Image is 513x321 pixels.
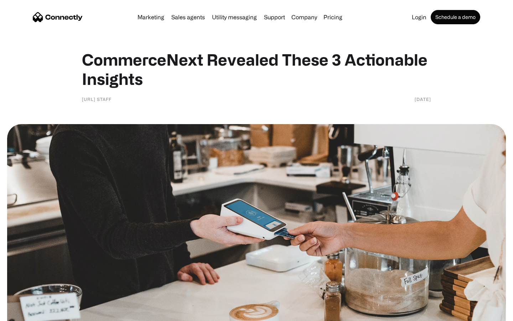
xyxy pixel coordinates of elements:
[415,96,431,103] div: [DATE]
[135,14,167,20] a: Marketing
[14,309,43,319] ul: Language list
[321,14,345,20] a: Pricing
[209,14,260,20] a: Utility messaging
[169,14,208,20] a: Sales agents
[82,50,431,88] h1: CommerceNext Revealed These 3 Actionable Insights
[261,14,288,20] a: Support
[7,309,43,319] aside: Language selected: English
[291,12,317,22] div: Company
[431,10,480,24] a: Schedule a demo
[82,96,112,103] div: [URL] Staff
[409,14,429,20] a: Login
